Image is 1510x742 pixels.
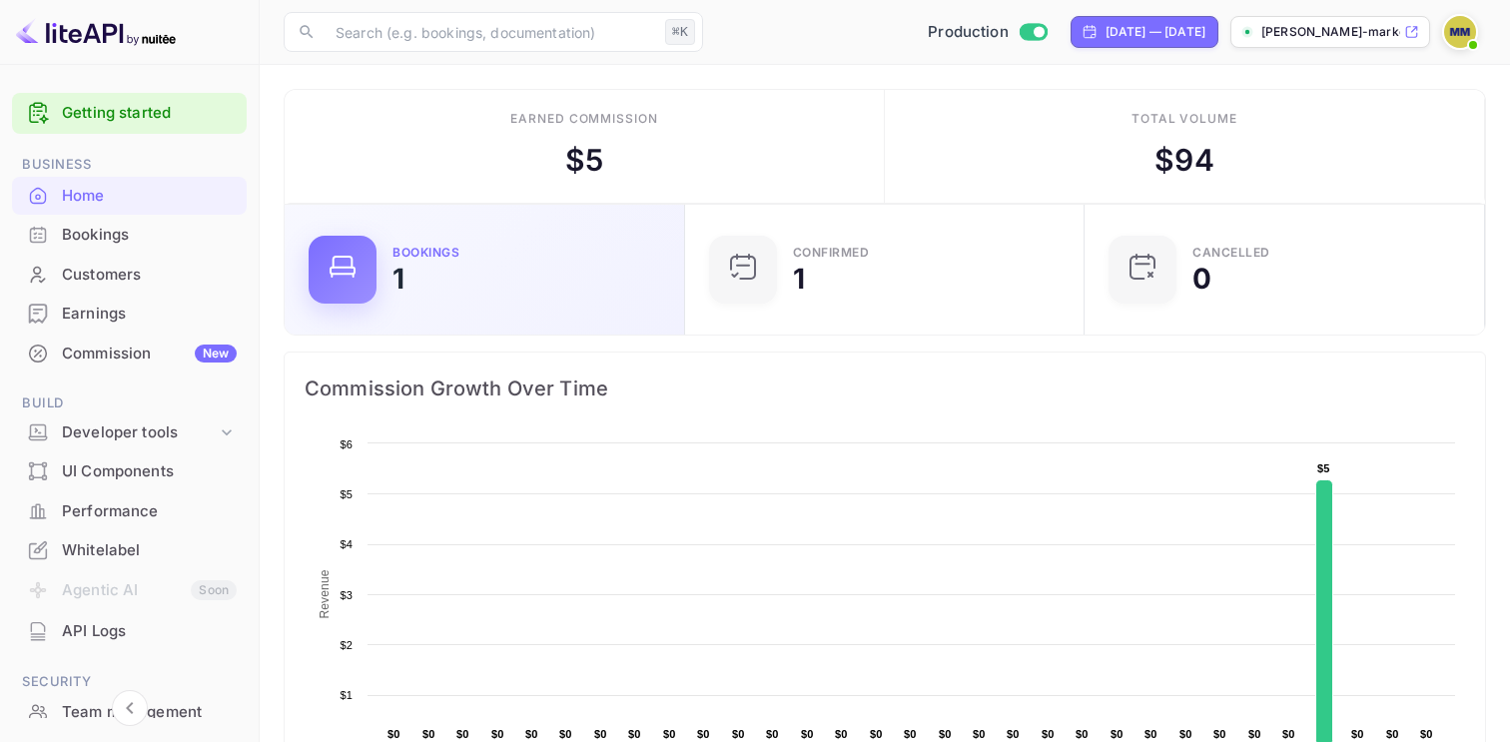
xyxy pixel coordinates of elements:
div: Earnings [12,295,247,334]
text: $0 [1007,728,1020,740]
div: Performance [62,500,237,523]
a: Bookings [12,216,247,253]
div: Home [12,177,247,216]
text: $0 [973,728,986,740]
text: $0 [870,728,883,740]
text: $5 [1317,462,1330,474]
a: Customers [12,256,247,293]
text: $1 [340,689,353,701]
text: $0 [663,728,676,740]
div: Bookings [12,216,247,255]
div: Earned commission [510,110,658,128]
div: $ 5 [565,138,603,183]
text: $0 [697,728,710,740]
text: $0 [1386,728,1399,740]
span: Business [12,154,247,176]
text: $0 [456,728,469,740]
text: Revenue [318,569,332,618]
div: Bookings [392,247,459,259]
text: $0 [1076,728,1089,740]
text: $0 [1144,728,1157,740]
text: $0 [1111,728,1124,740]
text: $0 [422,728,435,740]
span: Build [12,392,247,414]
text: $0 [904,728,917,740]
a: Team management [12,693,247,730]
text: $0 [1213,728,1226,740]
p: [PERSON_NAME]-marketing-7i1j1... [1261,23,1400,41]
a: Whitelabel [12,531,247,568]
span: Production [928,21,1009,44]
div: Team management [12,693,247,732]
input: Search (e.g. bookings, documentation) [324,12,657,52]
a: Home [12,177,247,214]
div: 0 [1192,265,1211,293]
div: API Logs [62,620,237,643]
div: UI Components [62,460,237,483]
a: CommissionNew [12,335,247,371]
div: UI Components [12,452,247,491]
a: Earnings [12,295,247,332]
div: Getting started [12,93,247,134]
text: $0 [559,728,572,740]
button: Collapse navigation [112,690,148,726]
text: $0 [1282,728,1295,740]
text: $0 [387,728,400,740]
img: LiteAPI logo [16,16,176,48]
text: $6 [340,438,353,450]
div: Team management [62,701,237,724]
text: $0 [1042,728,1055,740]
text: $0 [939,728,952,740]
div: Customers [62,264,237,287]
text: $0 [1420,728,1433,740]
div: Bookings [62,224,237,247]
div: Commission [62,343,237,366]
div: ⌘K [665,19,695,45]
a: Performance [12,492,247,529]
div: Developer tools [62,421,217,444]
div: New [195,345,237,363]
div: CommissionNew [12,335,247,373]
div: Confirmed [793,247,870,259]
text: $0 [835,728,848,740]
text: $0 [1179,728,1192,740]
div: Whitelabel [12,531,247,570]
div: $ 94 [1154,138,1213,183]
text: $0 [628,728,641,740]
text: $3 [340,589,353,601]
text: $0 [1351,728,1364,740]
div: 1 [392,265,404,293]
text: $0 [491,728,504,740]
text: $0 [525,728,538,740]
div: Earnings [62,303,237,326]
div: Customers [12,256,247,295]
div: 1 [793,265,805,293]
a: API Logs [12,612,247,649]
div: Switch to Sandbox mode [920,21,1055,44]
div: Developer tools [12,415,247,450]
div: Home [62,185,237,208]
a: UI Components [12,452,247,489]
span: Commission Growth Over Time [305,372,1465,404]
span: Security [12,671,247,693]
img: Mannix Marketing [1444,16,1476,48]
div: API Logs [12,612,247,651]
text: $4 [340,538,353,550]
div: Whitelabel [62,539,237,562]
text: $0 [801,728,814,740]
div: Performance [12,492,247,531]
text: $0 [594,728,607,740]
text: $2 [340,639,353,651]
text: $5 [340,488,353,500]
text: $0 [766,728,779,740]
text: $0 [732,728,745,740]
a: Getting started [62,102,237,125]
text: $0 [1248,728,1261,740]
div: [DATE] — [DATE] [1106,23,1205,41]
div: Total volume [1132,110,1238,128]
div: CANCELLED [1192,247,1270,259]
